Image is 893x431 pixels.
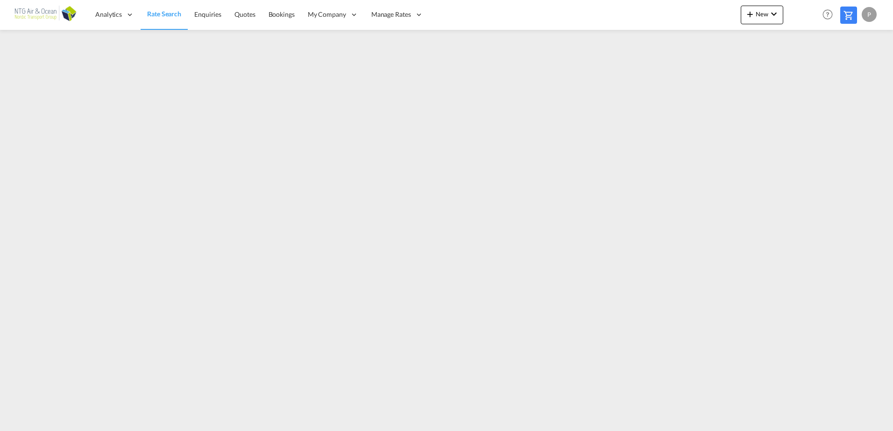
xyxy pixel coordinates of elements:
[14,4,77,25] img: af31b1c0b01f11ecbc353f8e72265e29.png
[741,6,783,24] button: icon-plus 400-fgNewicon-chevron-down
[862,7,877,22] div: P
[744,10,780,18] span: New
[820,7,840,23] div: Help
[820,7,836,22] span: Help
[95,10,122,19] span: Analytics
[234,10,255,18] span: Quotes
[147,10,181,18] span: Rate Search
[308,10,346,19] span: My Company
[744,8,756,20] md-icon: icon-plus 400-fg
[768,8,780,20] md-icon: icon-chevron-down
[194,10,221,18] span: Enquiries
[269,10,295,18] span: Bookings
[371,10,411,19] span: Manage Rates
